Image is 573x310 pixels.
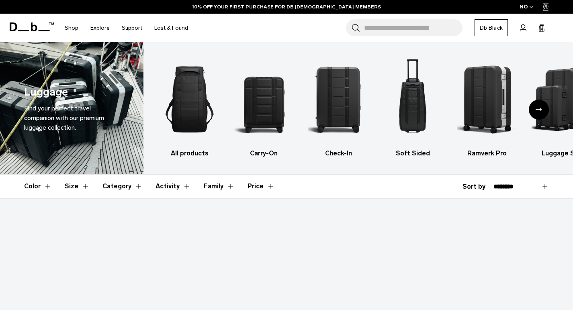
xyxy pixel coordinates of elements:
button: Toggle Filter [65,175,90,198]
h3: All products [160,149,220,158]
a: Db Black [475,19,508,36]
a: Support [122,14,142,42]
li: 3 / 6 [308,54,368,158]
a: 10% OFF YOUR FIRST PURCHASE FOR DB [DEMOGRAPHIC_DATA] MEMBERS [192,3,381,10]
a: Explore [90,14,110,42]
a: Db Check-In [308,54,368,158]
button: Toggle Filter [204,175,235,198]
button: Toggle Filter [102,175,143,198]
a: Db Carry-On [234,54,294,158]
h3: Soft Sided [383,149,443,158]
img: Db [383,54,443,145]
div: Next slide [529,100,549,120]
img: Db [308,54,368,145]
img: Db [234,54,294,145]
a: Db All products [160,54,220,158]
button: Toggle Filter [24,175,52,198]
li: 4 / 6 [383,54,443,158]
h3: Carry-On [234,149,294,158]
a: Shop [65,14,78,42]
li: 5 / 6 [457,54,517,158]
nav: Main Navigation [59,14,194,42]
a: Db Ramverk Pro [457,54,517,158]
li: 2 / 6 [234,54,294,158]
span: Find your perfect travel companion with our premium luggage collection. [24,104,104,131]
button: Toggle Price [248,175,275,198]
h1: Luggage [24,84,68,100]
button: Toggle Filter [156,175,191,198]
h3: Check-In [308,149,368,158]
li: 1 / 6 [160,54,220,158]
img: Db [457,54,517,145]
h3: Ramverk Pro [457,149,517,158]
a: Lost & Found [154,14,188,42]
a: Db Soft Sided [383,54,443,158]
img: Db [160,54,220,145]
